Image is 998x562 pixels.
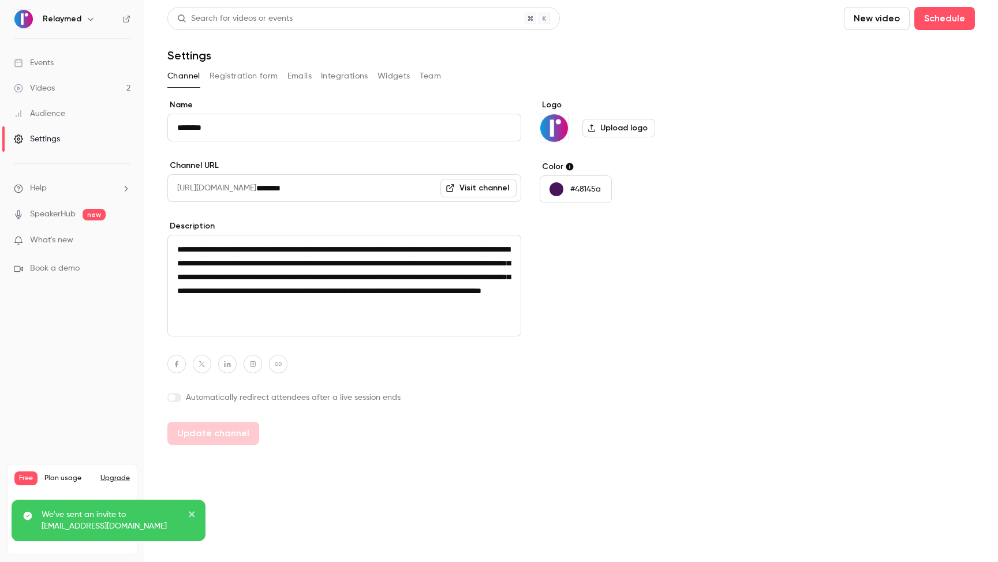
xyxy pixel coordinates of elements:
div: Events [14,57,54,69]
label: Name [167,99,521,111]
button: Registration form [210,67,278,85]
button: Channel [167,67,200,85]
div: Audience [14,108,65,119]
button: New video [844,7,910,30]
span: Help [30,182,47,194]
img: Relaymed [14,10,33,28]
span: Book a demo [30,263,80,275]
button: Emails [287,67,312,85]
p: We've sent an invite to [EMAIL_ADDRESS][DOMAIN_NAME] [42,509,180,532]
label: Logo [540,99,717,111]
iframe: Noticeable Trigger [117,235,130,246]
li: help-dropdown-opener [14,182,130,194]
button: close [188,509,196,523]
img: Relaymed [540,114,568,142]
button: Schedule [914,7,975,30]
h6: Relaymed [43,13,81,25]
div: Search for videos or events [177,13,293,25]
div: Videos [14,83,55,94]
p: #48145a [570,183,601,195]
label: Upload logo [582,119,655,137]
label: Channel URL [167,160,521,171]
h1: Settings [167,48,211,62]
button: #48145a [540,175,612,203]
a: Visit channel [440,179,517,197]
span: What's new [30,234,73,246]
label: Color [540,161,717,173]
button: Team [420,67,442,85]
section: Logo [540,99,717,143]
button: Widgets [377,67,410,85]
div: Settings [14,133,60,145]
label: Description [167,220,521,232]
span: [URL][DOMAIN_NAME] [167,174,256,202]
span: Free [14,471,38,485]
a: SpeakerHub [30,208,76,220]
span: Plan usage [44,474,94,483]
button: Upgrade [100,474,130,483]
button: Integrations [321,67,368,85]
label: Automatically redirect attendees after a live session ends [167,392,521,403]
span: new [83,209,106,220]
